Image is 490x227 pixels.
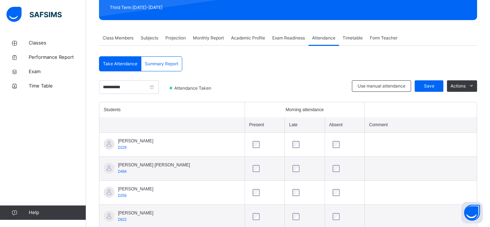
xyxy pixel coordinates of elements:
span: Projection [165,35,186,41]
span: [PERSON_NAME] [118,186,154,192]
th: Students [99,102,245,117]
img: safsims [6,7,62,22]
span: D256 [118,194,127,198]
th: Absent [325,117,365,133]
span: Summary Report [145,61,178,67]
span: Performance Report [29,54,86,61]
th: Late [285,117,325,133]
span: Save [420,83,438,89]
span: Class Members [103,35,133,41]
span: D622 [118,218,127,222]
span: Subjects [141,35,158,41]
span: Use manual attendance [358,83,405,89]
span: Attendance [312,35,335,41]
span: Exam Readiness [272,35,305,41]
span: Form Teacher [370,35,397,41]
th: Present [245,117,285,133]
th: Comment [365,117,477,133]
span: [PERSON_NAME] [PERSON_NAME] [118,162,190,168]
span: [PERSON_NAME] [118,138,154,144]
span: Actions [451,83,466,89]
span: Morning attendance [286,107,324,113]
span: Attendance Taken [174,85,213,91]
span: Academic Profile [231,35,265,41]
span: D229 [118,146,127,150]
span: Take Attendance [103,61,137,67]
span: Monthly Report [193,35,224,41]
span: Time Table [29,82,86,90]
span: D484 [118,170,127,174]
button: Open asap [461,202,483,223]
span: Classes [29,39,86,47]
span: Help [29,209,86,216]
span: Exam [29,68,86,75]
span: Timetable [343,35,363,41]
span: [PERSON_NAME] [118,210,154,216]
